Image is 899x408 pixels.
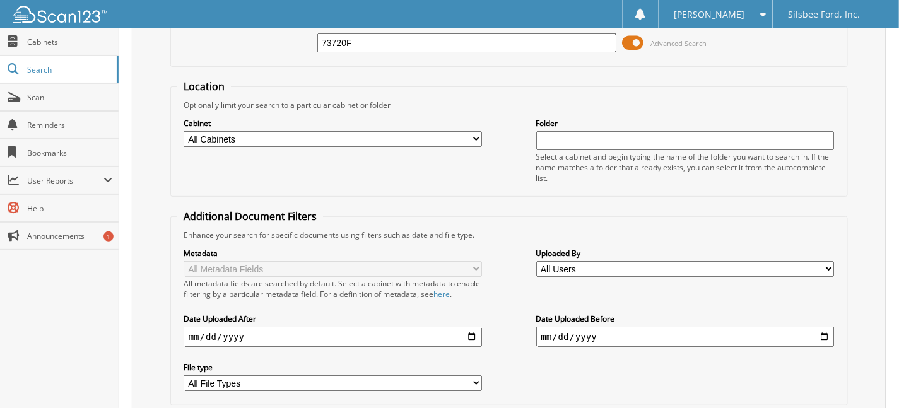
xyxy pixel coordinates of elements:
label: Date Uploaded After [184,313,483,324]
div: Optionally limit your search to a particular cabinet or folder [177,100,841,110]
label: File type [184,362,483,373]
label: Uploaded By [536,248,835,259]
span: [PERSON_NAME] [674,11,745,18]
label: Cabinet [184,118,483,129]
div: 1 [103,231,114,242]
legend: Location [177,79,231,93]
div: Select a cabinet and begin typing the name of the folder you want to search in. If the name match... [536,151,835,184]
img: scan123-logo-white.svg [13,6,107,23]
label: Metadata [184,248,483,259]
span: Silsbee Ford, Inc. [788,11,860,18]
legend: Additional Document Filters [177,209,323,223]
span: Reminders [27,120,112,131]
span: User Reports [27,175,103,186]
a: here [433,289,450,300]
div: Enhance your search for specific documents using filters such as date and file type. [177,230,841,240]
span: Cabinets [27,37,112,47]
span: Search [27,64,110,75]
span: Announcements [27,231,112,242]
span: Advanced Search [651,38,707,48]
input: start [184,327,483,347]
label: Date Uploaded Before [536,313,835,324]
input: end [536,327,835,347]
span: Bookmarks [27,148,112,158]
span: Help [27,203,112,214]
div: All metadata fields are searched by default. Select a cabinet with metadata to enable filtering b... [184,278,483,300]
span: Scan [27,92,112,103]
label: Folder [536,118,835,129]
